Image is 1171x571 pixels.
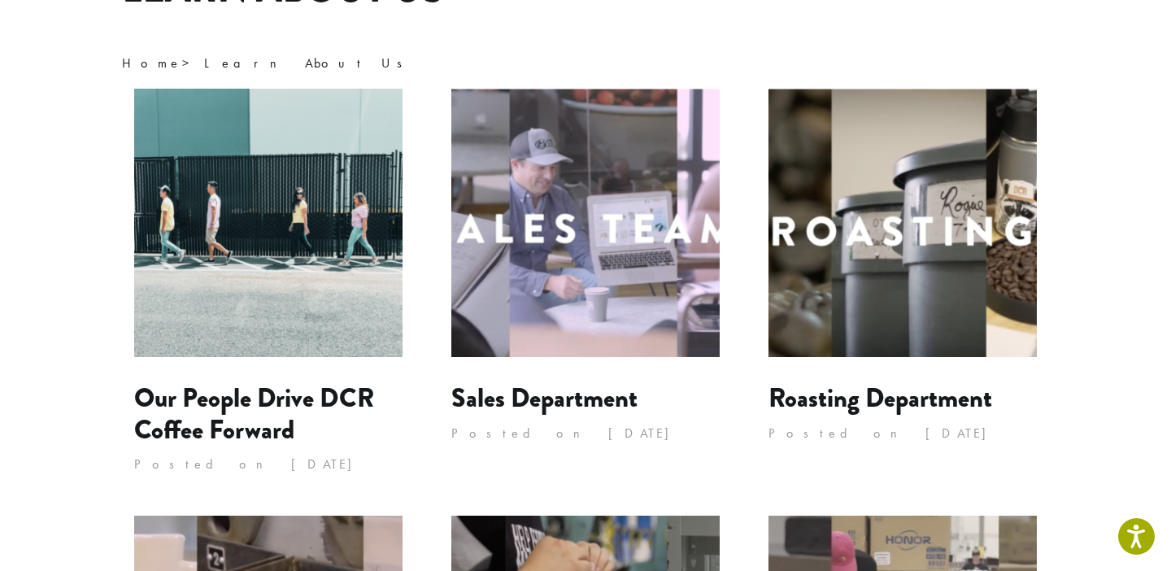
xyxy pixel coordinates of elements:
[451,421,720,446] p: Posted on [DATE]
[134,89,403,357] img: Our People Drive DCR Coffee Forward
[768,89,1037,357] img: Roasting Department
[134,379,374,448] a: Our People Drive DCR Coffee Forward
[768,379,992,417] a: Roasting Department
[122,54,413,72] span: >
[134,452,403,477] p: Posted on [DATE]
[451,379,638,417] a: Sales Department
[122,54,182,72] a: Home
[451,89,720,357] img: Sales Department
[768,421,1037,446] p: Posted on [DATE]
[204,54,413,72] span: Learn About Us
